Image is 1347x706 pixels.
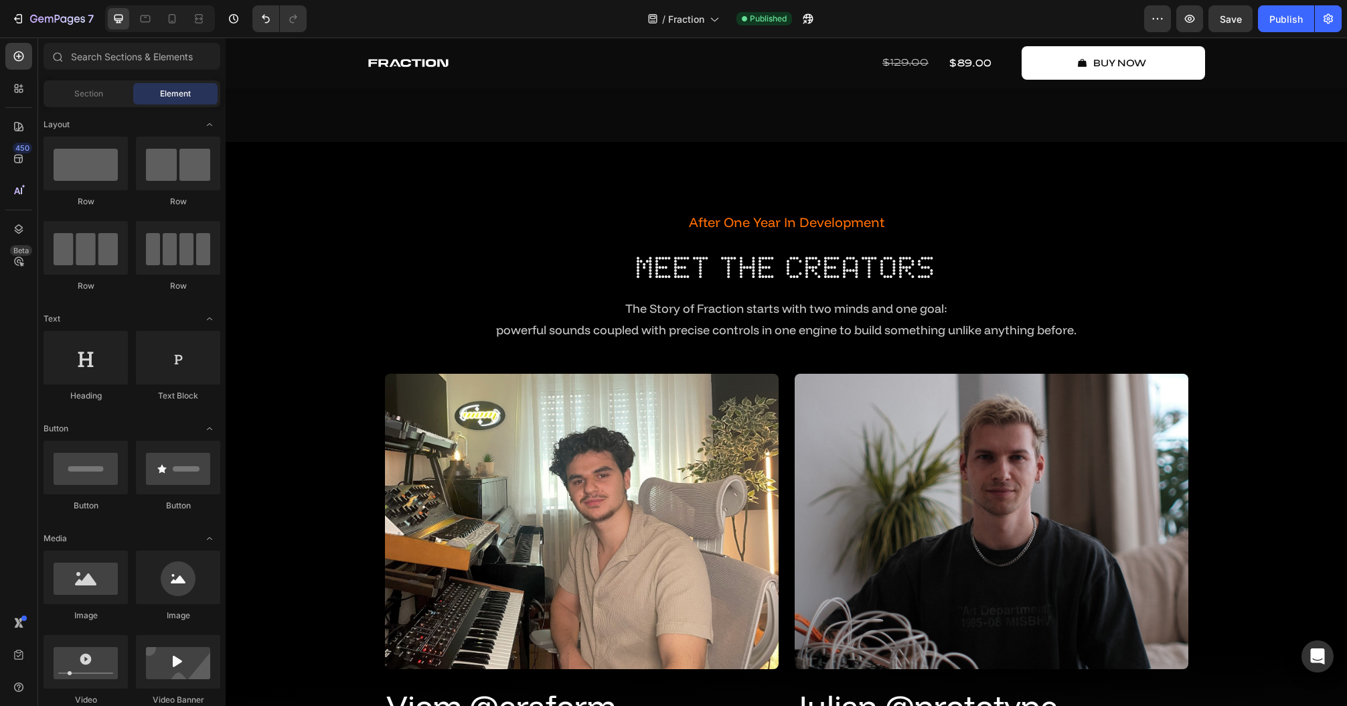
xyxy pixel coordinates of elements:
[13,143,32,153] div: 450
[136,500,220,512] div: Button
[1269,12,1303,26] div: Publish
[199,418,220,439] span: Toggle open
[44,610,128,622] div: Image
[160,88,191,100] span: Element
[1220,13,1242,25] span: Save
[136,610,220,622] div: Image
[199,308,220,330] span: Toggle open
[136,196,220,208] div: Row
[199,114,220,135] span: Toggle open
[1301,640,1334,673] div: Open Intercom Messenger
[44,43,220,70] input: Search Sections & Elements
[1208,5,1253,32] button: Save
[569,336,963,632] img: gempages_562811069194568869-a20128bd-911c-48e3-8ecc-a083ded52ada.jpg
[569,648,963,691] h2: Julian @prototype
[10,245,32,256] div: Beta
[88,11,94,27] p: 7
[1258,5,1314,32] button: Publish
[44,423,68,435] span: Button
[5,5,100,32] button: 7
[270,285,851,300] span: powerful sounds coupled with precise controls in one engine to build something unlike anything be...
[226,38,1347,706] iframe: Design area
[400,263,722,279] span: The Story of Fraction starts with two minds and one goal:
[44,533,67,545] span: Media
[252,5,307,32] div: Undo/Redo
[44,500,128,512] div: Button
[159,648,553,691] h2: Viom @eraform
[44,280,128,292] div: Row
[136,694,220,706] div: Video Banner
[44,313,60,325] span: Text
[136,280,220,292] div: Row
[668,12,704,26] span: Fraction
[159,336,553,632] img: gempages_562811069194568869-48f25508-c488-4abb-b61e-f7299f10b507.jpg
[199,528,220,549] span: Toggle open
[44,196,128,208] div: Row
[750,13,787,25] span: Published
[44,694,128,706] div: Video
[44,119,70,131] span: Layout
[136,390,220,402] div: Text Block
[662,12,665,26] span: /
[74,88,103,100] span: Section
[44,390,128,402] div: Heading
